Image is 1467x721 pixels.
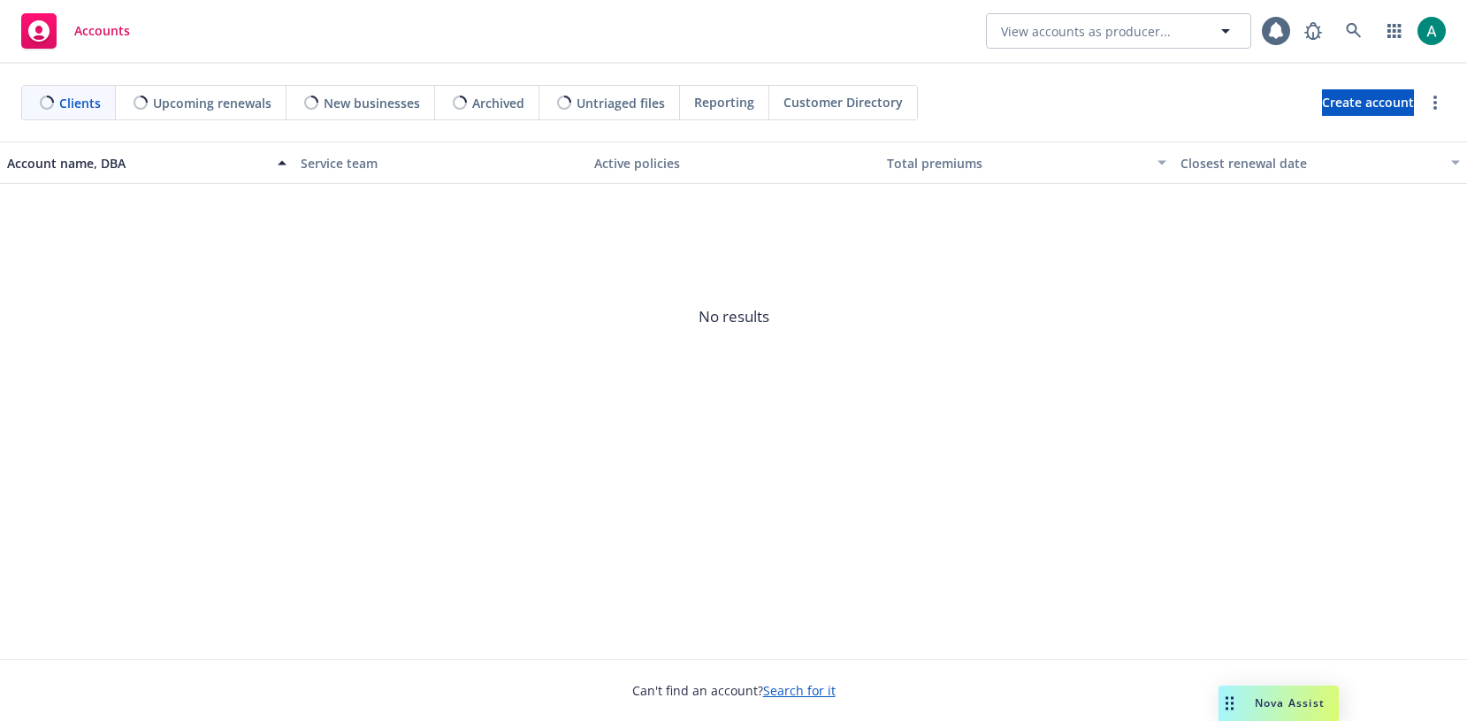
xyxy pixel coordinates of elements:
[1425,92,1446,113] a: more
[632,681,836,700] span: Can't find an account?
[74,24,130,38] span: Accounts
[1417,17,1446,45] img: photo
[1295,13,1331,49] a: Report a Bug
[880,142,1173,184] button: Total premiums
[1377,13,1412,49] a: Switch app
[783,93,903,111] span: Customer Directory
[153,94,271,112] span: Upcoming renewals
[694,93,754,111] span: Reporting
[294,142,587,184] button: Service team
[301,154,580,173] div: Service team
[1219,686,1241,721] div: Drag to move
[1322,89,1414,116] a: Create account
[1180,154,1440,173] div: Closest renewal date
[1173,142,1467,184] button: Closest renewal date
[1255,695,1325,710] span: Nova Assist
[7,154,267,173] div: Account name, DBA
[59,94,101,112] span: Clients
[14,6,137,56] a: Accounts
[472,94,524,112] span: Archived
[887,154,1147,173] div: Total premiums
[763,682,836,699] a: Search for it
[1322,86,1414,119] span: Create account
[577,94,665,112] span: Untriaged files
[324,94,420,112] span: New businesses
[1219,686,1339,721] button: Nova Assist
[986,13,1251,49] button: View accounts as producer...
[594,154,874,173] div: Active policies
[587,142,881,184] button: Active policies
[1001,22,1171,41] span: View accounts as producer...
[1336,13,1371,49] a: Search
